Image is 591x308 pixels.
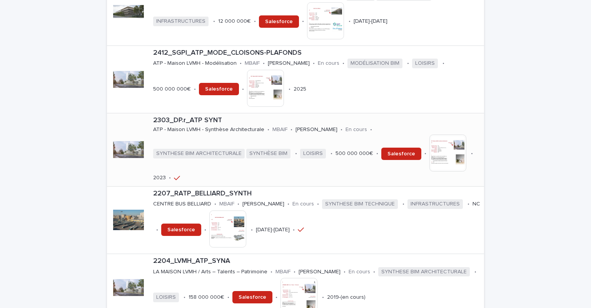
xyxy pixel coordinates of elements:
[407,60,409,67] p: •
[467,201,469,207] p: •
[471,150,473,157] p: •
[153,175,166,181] p: 2023
[346,126,367,133] p: En cours
[239,295,266,300] span: Salesforce
[292,201,314,207] p: En cours
[259,15,299,28] a: Salesforce
[153,17,209,26] span: INFRASTRUCTURES
[242,86,244,93] p: •
[275,294,277,301] p: •
[199,83,239,95] a: Salesforce
[214,201,216,207] p: •
[254,18,256,25] p: •
[218,18,251,25] p: 12 000 000€
[153,116,481,125] p: 2303_DP.r_ATP SYNT
[381,148,421,160] a: Salesforce
[341,126,342,133] p: •
[161,224,201,236] a: Salesforce
[370,126,372,133] p: •
[251,227,253,233] p: •
[287,201,289,207] p: •
[378,267,470,277] span: SYNTHESE BIM ARCHITECTURALE
[373,269,375,275] p: •
[219,201,234,207] p: MBAIF
[227,294,229,301] p: •
[299,269,341,275] p: [PERSON_NAME]
[317,201,319,207] p: •
[153,293,179,302] span: LOISIRS
[153,190,481,198] p: 2207_RATP_BELLIARD_SYNTH
[153,86,191,93] p: 500 000 000€
[153,257,481,266] p: 2204_LVMH_ATP_SYNA
[331,150,332,157] p: •
[322,294,324,301] p: •
[267,126,269,133] p: •
[474,269,476,275] p: •
[275,269,290,275] p: MBAIF
[424,150,426,157] p: •
[107,46,484,113] a: 2412_SGPI_ATP_MODE_CLOISONS-PLAFONDSATP - Maison LVMH - Modélisation•MBAIF•[PERSON_NAME]•En cours...
[407,199,463,209] span: INFRASTRUCTURES
[289,86,290,93] p: •
[167,227,195,232] span: Salesforce
[302,18,304,25] p: •
[347,59,402,68] span: MODÉLISATION BIM
[294,86,306,93] p: 2025
[153,60,237,67] p: ATP - Maison LVMH - Modélisation
[107,113,484,186] a: 2303_DP.r_ATP SYNTATP - Maison LVMH - Synthèse Architecturale•MBAIF•[PERSON_NAME]•En cours•SYNTHE...
[272,126,287,133] p: MBAIF
[313,60,315,67] p: •
[107,187,484,254] a: 2207_RATP_BELLIARD_SYNTHCENTRE BUS BELLIARD•MBAIF•[PERSON_NAME]•En cours•SYNTHESE BIM TECHNIQUE•I...
[300,149,326,158] span: LOISIRS
[153,269,267,275] p: LA MAISON LVMH / Arts – Talents – Patrimoine
[442,60,444,67] p: •
[263,60,265,67] p: •
[245,60,260,67] p: MBAIF
[268,60,310,67] p: [PERSON_NAME]
[256,227,290,233] p: [DATE]-[DATE]
[153,126,264,133] p: ATP - Maison LVMH - Synthèse Architecturale
[294,269,295,275] p: •
[240,60,242,67] p: •
[472,201,480,207] p: NC
[349,269,370,275] p: En cours
[213,18,215,25] p: •
[295,150,297,157] p: •
[318,60,339,67] p: En cours
[205,86,233,92] span: Salesforce
[153,201,211,207] p: CENTRE BUS BELLIARD
[322,199,398,209] span: SYNTHESE BIM TECHNIQUE
[270,269,272,275] p: •
[293,227,295,233] p: •
[194,86,196,93] p: •
[232,291,272,303] a: Salesforce
[344,269,346,275] p: •
[265,19,293,24] span: Salesforce
[153,49,481,57] p: 2412_SGPI_ATP_MODE_CLOISONS-PLAFONDS
[153,149,245,158] span: SYNTHESE BIM ARCHITECTURALE
[290,126,292,133] p: •
[204,227,206,233] p: •
[156,227,158,233] p: •
[349,18,351,25] p: •
[295,126,337,133] p: [PERSON_NAME]
[184,294,185,301] p: •
[237,201,239,207] p: •
[327,294,366,301] p: 2019-(en cours)
[342,60,344,67] p: •
[412,59,438,68] span: LOISIRS
[246,149,290,158] span: SYNTHÈSE BIM
[169,175,171,181] p: •
[376,150,378,157] p: •
[387,151,415,157] span: Salesforce
[336,150,373,157] p: 500 000 000€
[354,18,387,25] p: [DATE]-[DATE]
[189,294,224,301] p: 158 000 000€
[242,201,284,207] p: [PERSON_NAME]
[402,201,404,207] p: •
